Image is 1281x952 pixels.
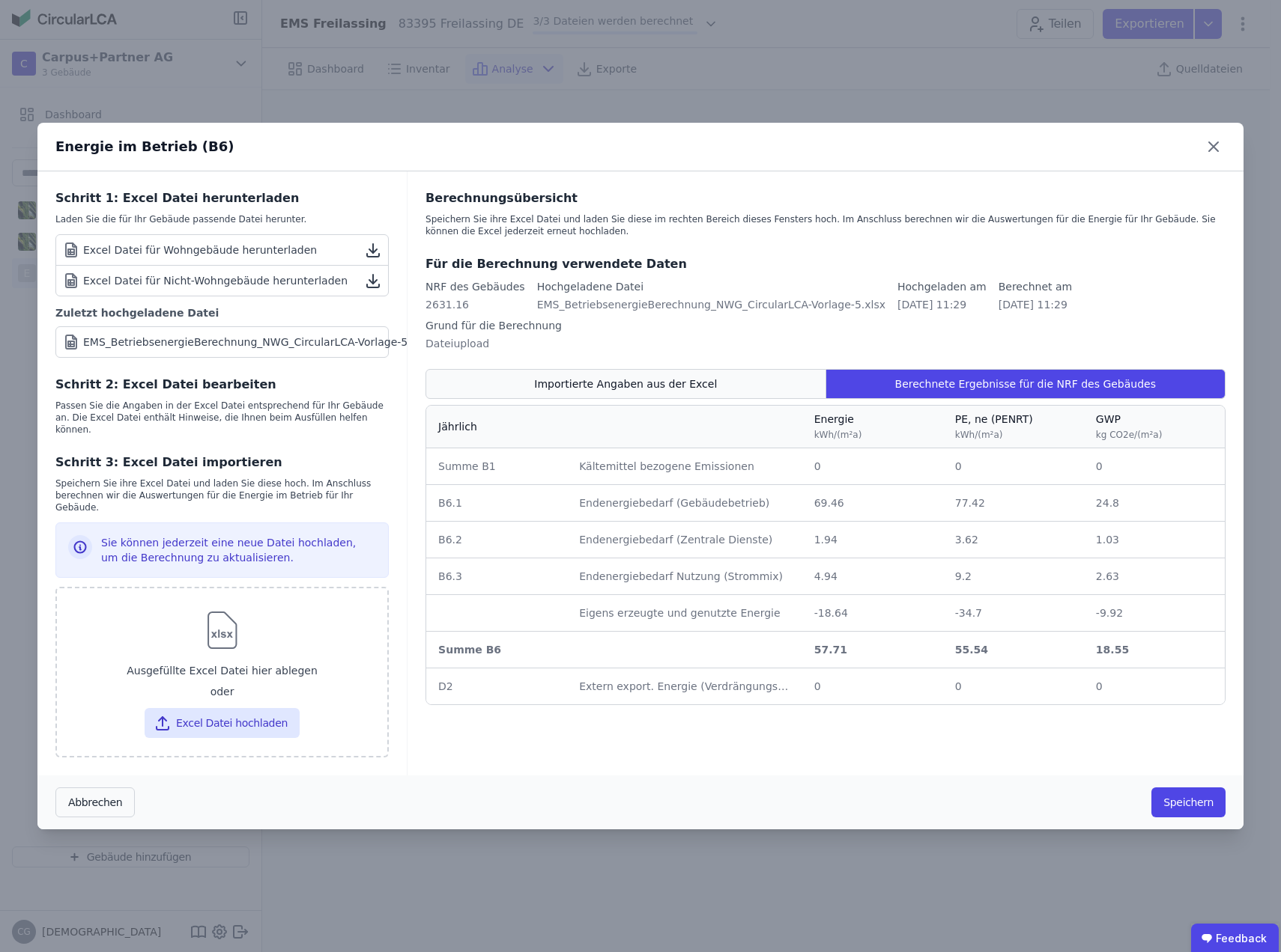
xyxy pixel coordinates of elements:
span: Importierte Angaben aus der Excel [534,376,717,391]
span: 55.54 [955,644,988,656]
div: Excel Datei für Nicht-Wohngebäude herunterladen [62,272,348,290]
span: -34.7 [955,607,982,619]
button: Speichern [1151,787,1226,817]
div: NRF des Gebäudes [426,279,525,294]
img: svg%3e [198,606,246,654]
span: Extern export. Energie (Verdrängungsstrommix PV) [579,680,848,692]
span: 0 [1096,680,1103,692]
div: Jährlich [438,419,477,434]
span: 1.03 [1096,534,1119,546]
a: Excel Datei für Nicht-Wohngebäude herunterladen [56,266,388,296]
div: Schritt 3: Excel Datei importieren [55,454,389,472]
button: Abbrechen [55,787,135,817]
div: PE, ne (PENRT) [955,412,1033,442]
div: D2 [438,679,555,694]
span: 1.94 [814,534,838,546]
span: 77.42 [955,497,985,509]
span: Endenergiebedarf Nutzung (Strommix) [579,570,783,582]
span: 57.71 [814,644,847,656]
a: EMS_BetriebsenergieBerechnung_NWG_CircularLCA-Vorlage-5.xlsx [55,326,389,358]
div: [DATE] 11:29 [897,297,987,312]
span: 9.2 [955,570,972,582]
button: Excel Datei hochladen [145,708,300,738]
div: oder [69,684,375,702]
div: Sie können jederzeit eine neue Datei hochladen, um die Berechnung zu aktualisieren. [101,535,376,565]
span: 4.94 [814,570,838,582]
div: Schritt 1: Excel Datei herunterladen [55,189,389,207]
span: 0 [955,680,962,692]
div: [DATE] 11:29 [999,297,1073,312]
div: Speichern Sie ihre Excel Datei und laden Sie diese im rechten Bereich dieses Fensters hoch. Im An... [426,213,1226,237]
span: 0 [814,460,821,472]
span: kg CO2e/(m²a) [1096,430,1162,440]
div: Berechnungsübersicht [426,189,1226,207]
span: 0 [955,460,962,472]
span: 18.55 [1096,644,1129,656]
div: Laden Sie die für Ihr Gebäude passende Datei herunter. [55,213,389,225]
div: Schritt 2: Excel Datei bearbeiten [55,376,389,394]
div: Speichern Sie ihre Excel Datei und laden Sie diese hoch. Im Anschluss berechnen wir die Auswertun... [55,477,389,513]
div: Zuletzt hochgeladene Datei [55,305,389,320]
div: Hochgeladene Datei [537,279,885,294]
span: 69.46 [814,497,844,509]
div: Dateiupload [426,336,562,351]
span: Berechnete Ergebnisse für die NRF des Gebäudes [895,376,1156,391]
a: Excel Datei für Wohngebäude herunterladen [56,235,388,266]
div: EMS_BetriebsenergieBerechnung_NWG_CircularLCA-Vorlage-5.xlsx [537,297,885,312]
span: -18.64 [814,607,848,619]
div: B6.3 [438,569,555,584]
span: Kältemittel bezogene Emissionen [579,460,754,472]
span: Eigens erzeugte und genutzte Energie [579,607,780,619]
div: B6.1 [438,495,555,510]
span: kWh/(m²a) [955,430,1003,440]
span: Endenergiebedarf (Zentrale Dienste) [579,534,772,546]
span: 0 [814,680,821,692]
div: Berechnet am [999,279,1073,294]
span: 24.8 [1096,497,1119,509]
span: 2.63 [1096,570,1119,582]
div: Energie im Betrieb (B6) [55,136,234,157]
div: EMS_BetriebsenergieBerechnung_NWG_CircularLCA-Vorlage-5.xlsx [83,335,431,350]
span: 3.62 [955,534,978,546]
div: Ausgefüllte Excel Datei hier ablegen [69,657,375,684]
div: Excel Datei für Wohngebäude herunterladen [62,241,317,259]
div: Summe B6 [438,642,555,657]
div: Summe B1 [438,459,555,474]
span: 0 [1096,460,1103,472]
div: Energie [814,412,862,442]
div: Grund für die Berechnung [426,318,562,333]
div: 2631.16 [426,297,525,312]
div: Passen Sie die Angaben in der Excel Datei entsprechend für Ihr Gebäude an. Die Excel Datei enthäl... [55,400,389,436]
span: Endenergiebedarf (Gebäudebetrieb) [579,497,769,509]
div: GWP [1096,412,1162,442]
span: kWh/(m²a) [814,430,862,440]
span: -9.92 [1096,607,1123,619]
div: Hochgeladen am [897,279,987,294]
div: Für die Berechnung verwendete Daten [426,255,1226,273]
div: B6.2 [438,532,555,547]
